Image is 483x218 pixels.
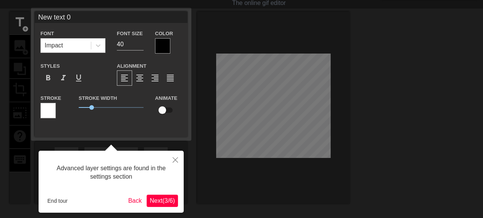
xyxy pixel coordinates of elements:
button: Next [147,195,178,207]
button: End tour [44,195,71,207]
span: Next ( 3 / 6 ) [150,197,175,204]
div: Advanced layer settings are found in the settings section [44,156,178,189]
button: Back [125,195,145,207]
button: Close [167,151,184,168]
